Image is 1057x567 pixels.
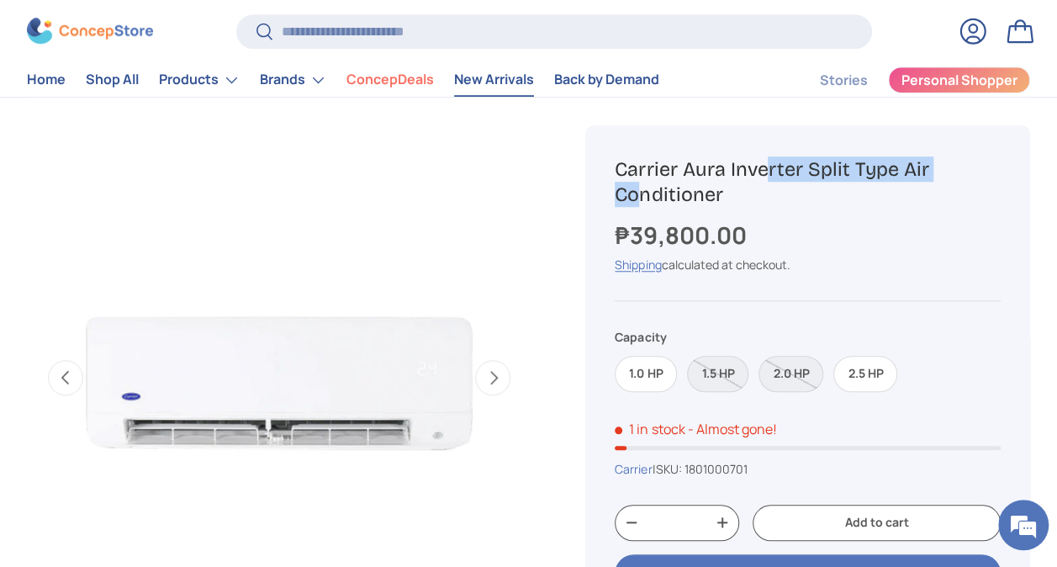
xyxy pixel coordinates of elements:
a: Carrier [615,461,652,477]
legend: Capacity [615,328,666,346]
div: Minimize live chat window [276,8,316,49]
p: - Almost gone! [687,420,776,438]
a: ConcepDeals [346,64,434,97]
strong: ₱39,800.00 [615,219,750,251]
div: Chat with us now [87,94,283,116]
div: calculated at checkout. [615,256,1001,273]
span: SKU: [655,461,681,477]
a: Home [27,64,66,97]
textarea: Type your message and hit 'Enter' [8,384,320,442]
label: Sold out [687,356,748,392]
img: ConcepStore [27,19,153,45]
a: Back by Demand [554,64,659,97]
span: We're online! [98,174,232,344]
label: Sold out [758,356,823,392]
span: 1 in stock [615,420,684,438]
a: Stories [820,64,868,97]
button: Add to cart [753,505,1001,541]
span: 1801000701 [684,461,747,477]
a: Shop All [86,64,139,97]
span: | [652,461,747,477]
h1: Carrier Aura Inverter Split Type Air Conditioner [615,156,1001,208]
span: Personal Shopper [901,74,1017,87]
summary: Brands [250,63,336,97]
a: Personal Shopper [888,66,1030,93]
summary: Products [149,63,250,97]
nav: Primary [27,63,659,97]
a: Shipping [615,257,661,273]
nav: Secondary [780,63,1030,97]
a: New Arrivals [454,64,534,97]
